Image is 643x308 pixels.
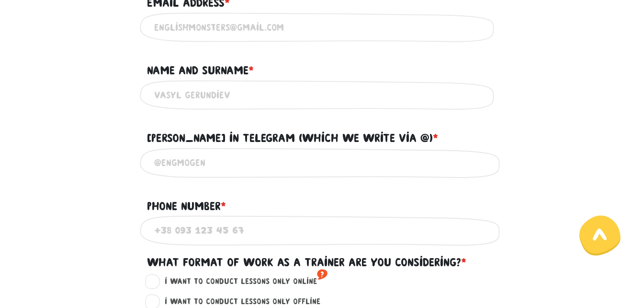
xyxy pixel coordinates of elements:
[147,64,248,77] font: Name and surname
[147,200,221,213] font: Phone number
[154,152,489,174] input: @engmogen
[147,131,433,144] font: [PERSON_NAME] in Telegram (which we write via @)
[147,256,461,269] font: What format of work as a trainer are you considering?
[154,17,489,38] input: englishmonsters@gmail.com
[165,297,320,306] font: I want to conduct lessons only offline
[165,277,317,285] font: I want to conduct lessons only online
[154,220,489,241] input: +38 093 123 45 67
[317,267,327,282] sup: ?
[154,84,489,106] input: Vasyl Gerundiev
